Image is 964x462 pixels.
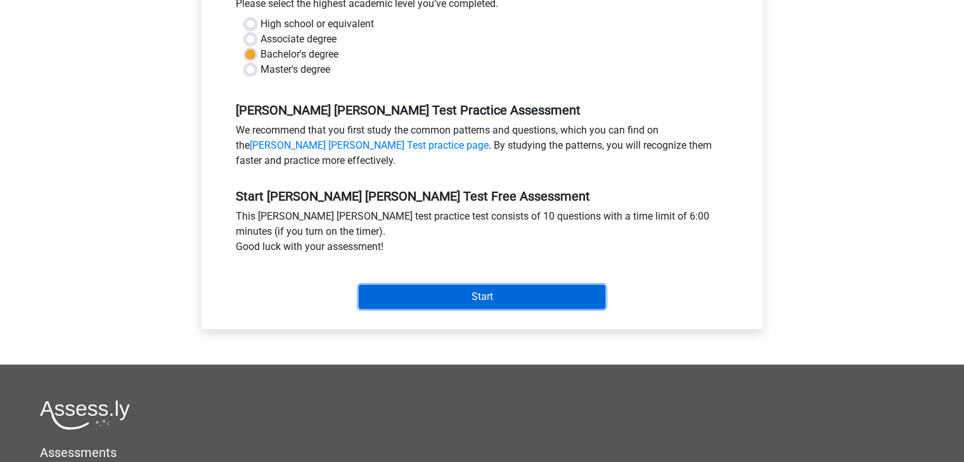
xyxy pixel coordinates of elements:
label: Bachelor's degree [260,47,338,62]
div: This [PERSON_NAME] [PERSON_NAME] test practice test consists of 10 questions with a time limit of... [226,209,738,259]
h5: Start [PERSON_NAME] [PERSON_NAME] Test Free Assessment [236,189,729,204]
a: [PERSON_NAME] [PERSON_NAME] Test practice page [250,139,489,151]
label: Associate degree [260,32,337,47]
h5: [PERSON_NAME] [PERSON_NAME] Test Practice Assessment [236,103,729,118]
h5: Assessments [40,445,924,460]
div: We recommend that you first study the common patterns and questions, which you can find on the . ... [226,123,738,173]
img: Assessly logo [40,400,130,430]
input: Start [359,285,605,309]
label: High school or equivalent [260,16,374,32]
label: Master's degree [260,62,330,77]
